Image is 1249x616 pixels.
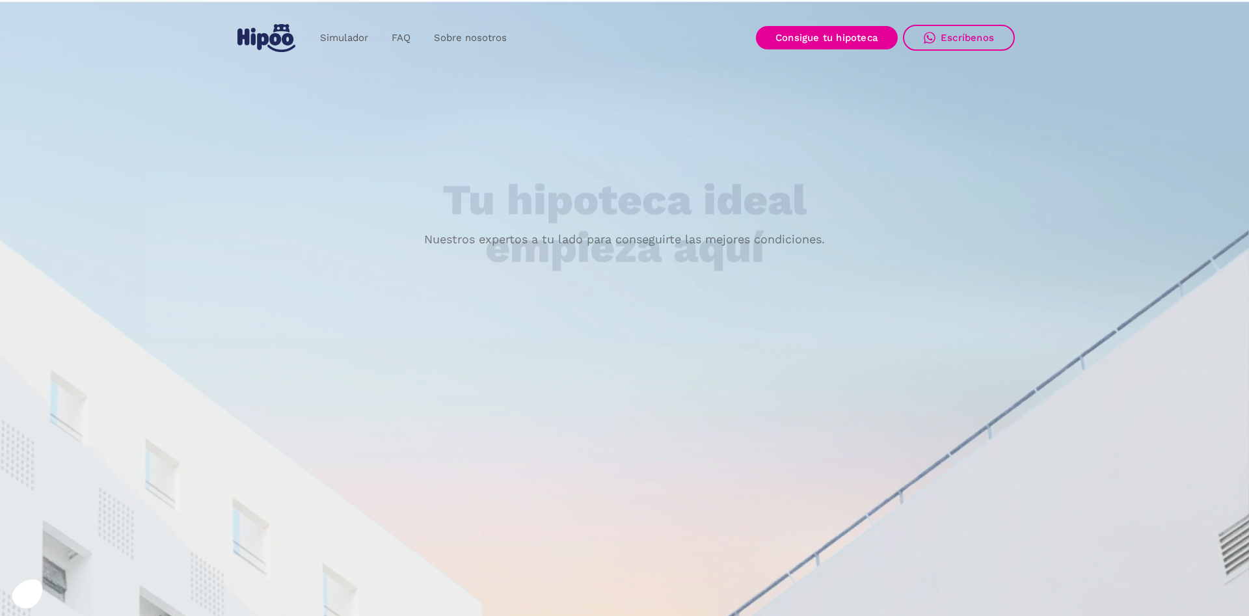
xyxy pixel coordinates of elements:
div: Escríbenos [941,32,994,44]
a: Sobre nosotros [422,25,518,51]
a: Escríbenos [903,25,1015,51]
h1: Tu hipoteca ideal empieza aquí [378,177,871,271]
a: FAQ [380,25,422,51]
a: Consigue tu hipoteca [756,26,898,49]
a: Simulador [308,25,380,51]
a: home [234,19,298,57]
